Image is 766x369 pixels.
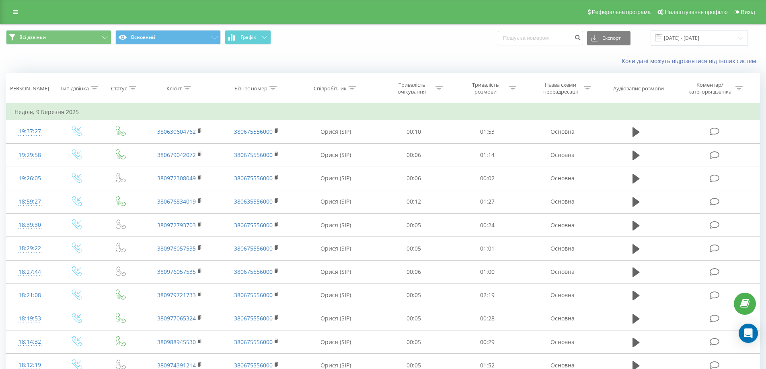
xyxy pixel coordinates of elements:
[741,9,755,15] span: Вихід
[14,147,45,163] div: 19:29:58
[157,221,196,229] a: 380972793703
[234,198,273,205] a: 380635556000
[377,283,451,307] td: 00:05
[524,120,600,143] td: Основна
[377,260,451,283] td: 00:06
[524,167,600,190] td: Основна
[60,85,89,92] div: Тип дзвінка
[157,174,196,182] a: 380972308049
[295,214,377,237] td: Орися (SIP)
[464,82,507,95] div: Тривалість розмови
[234,128,273,135] a: 380675556000
[14,217,45,233] div: 18:39:30
[6,104,760,120] td: Неділя, 9 Березня 2025
[524,260,600,283] td: Основна
[524,143,600,167] td: Основна
[295,167,377,190] td: Орися (SIP)
[295,120,377,143] td: Орися (SIP)
[14,334,45,350] div: 18:14:32
[524,283,600,307] td: Основна
[157,151,196,159] a: 380679042072
[19,34,46,41] span: Всі дзвінки
[166,85,182,92] div: Клієнт
[451,167,524,190] td: 00:02
[157,338,196,346] a: 380988945530
[234,85,267,92] div: Бізнес номер
[295,237,377,260] td: Орися (SIP)
[451,143,524,167] td: 01:14
[592,9,651,15] span: Реферальна програма
[539,82,582,95] div: Назва схеми переадресації
[739,324,758,343] div: Open Intercom Messenger
[295,307,377,330] td: Орися (SIP)
[157,245,196,252] a: 380976057535
[524,190,600,213] td: Основна
[234,291,273,299] a: 380675556000
[295,330,377,354] td: Орися (SIP)
[14,264,45,280] div: 18:27:44
[451,260,524,283] td: 01:00
[377,120,451,143] td: 00:10
[377,214,451,237] td: 00:05
[295,260,377,283] td: Орися (SIP)
[14,171,45,186] div: 19:26:05
[234,361,273,369] a: 380675556000
[157,198,196,205] a: 380676834019
[377,143,451,167] td: 00:06
[14,124,45,139] div: 19:37:27
[314,85,347,92] div: Співробітник
[524,214,600,237] td: Основна
[524,330,600,354] td: Основна
[8,85,49,92] div: [PERSON_NAME]
[234,245,273,252] a: 380675556000
[377,330,451,354] td: 00:05
[451,283,524,307] td: 02:19
[451,120,524,143] td: 01:53
[377,190,451,213] td: 00:12
[234,174,273,182] a: 380675556000
[157,291,196,299] a: 380979721733
[157,361,196,369] a: 380974391214
[498,31,583,45] input: Пошук за номером
[377,167,451,190] td: 00:06
[524,237,600,260] td: Основна
[451,237,524,260] td: 01:01
[377,237,451,260] td: 00:05
[234,338,273,346] a: 380675556000
[451,190,524,213] td: 01:27
[234,268,273,275] a: 380675556000
[234,151,273,159] a: 380675556000
[157,268,196,275] a: 380976057535
[240,35,256,40] span: Графік
[686,82,733,95] div: Коментар/категорія дзвінка
[115,30,221,45] button: Основний
[377,307,451,330] td: 00:05
[234,314,273,322] a: 380675556000
[524,307,600,330] td: Основна
[613,85,664,92] div: Аудіозапис розмови
[157,314,196,322] a: 380977065324
[390,82,433,95] div: Тривалість очікування
[451,214,524,237] td: 00:24
[451,330,524,354] td: 00:29
[14,311,45,326] div: 18:19:53
[14,287,45,303] div: 18:21:08
[295,190,377,213] td: Орися (SIP)
[111,85,127,92] div: Статус
[295,283,377,307] td: Орися (SIP)
[6,30,111,45] button: Всі дзвінки
[587,31,630,45] button: Експорт
[622,57,760,65] a: Коли дані можуть відрізнятися вiд інших систем
[451,307,524,330] td: 00:28
[225,30,271,45] button: Графік
[665,9,727,15] span: Налаштування профілю
[157,128,196,135] a: 380630604762
[14,241,45,256] div: 18:29:22
[14,194,45,210] div: 18:59:27
[295,143,377,167] td: Орися (SIP)
[234,221,273,229] a: 380675556000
